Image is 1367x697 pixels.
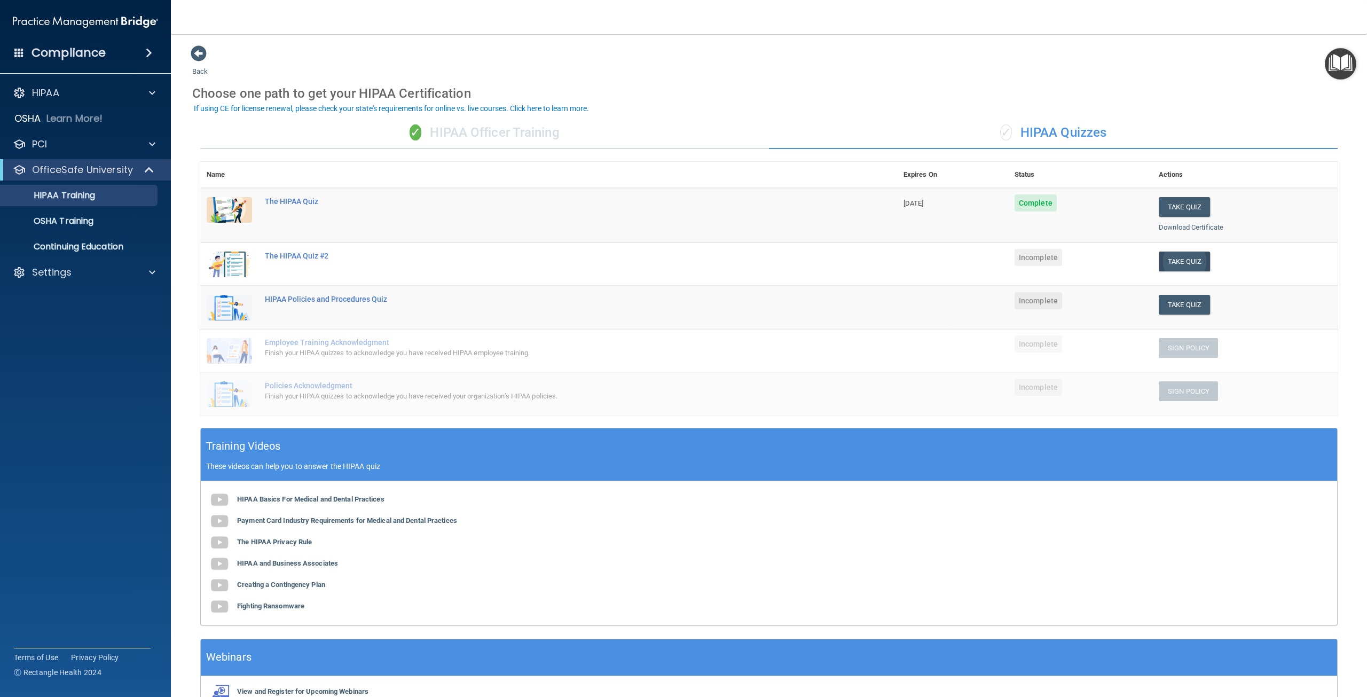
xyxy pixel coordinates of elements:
b: HIPAA Basics For Medical and Dental Practices [237,495,384,503]
a: Terms of Use [14,652,58,663]
h5: Webinars [206,648,252,667]
a: Download Certificate [1159,223,1223,231]
b: HIPAA and Business Associates [237,559,338,567]
div: Choose one path to get your HIPAA Certification [192,78,1346,109]
p: OSHA [14,112,41,125]
b: View and Register for Upcoming Webinars [237,687,368,695]
img: gray_youtube_icon.38fcd6cc.png [209,511,230,532]
span: Incomplete [1015,249,1062,266]
p: Settings [32,266,72,279]
p: OSHA Training [7,216,93,226]
div: The HIPAA Quiz [265,197,844,206]
button: Take Quiz [1159,197,1210,217]
p: HIPAA Training [7,190,95,201]
span: Complete [1015,194,1057,212]
th: Status [1008,162,1152,188]
a: OfficeSafe University [13,163,155,176]
a: HIPAA [13,87,155,99]
p: PCI [32,138,47,151]
span: ✓ [410,124,421,140]
div: Employee Training Acknowledgment [265,338,844,347]
b: Fighting Ransomware [237,602,304,610]
span: Incomplete [1015,292,1062,309]
button: If using CE for license renewal, please check your state's requirements for online vs. live cours... [192,103,591,114]
div: The HIPAA Quiz #2 [265,252,844,260]
th: Actions [1152,162,1338,188]
a: Settings [13,266,155,279]
p: OfficeSafe University [32,163,133,176]
span: Ⓒ Rectangle Health 2024 [14,667,101,678]
button: Sign Policy [1159,381,1218,401]
div: If using CE for license renewal, please check your state's requirements for online vs. live cours... [194,105,589,112]
img: gray_youtube_icon.38fcd6cc.png [209,532,230,553]
h5: Training Videos [206,437,281,456]
b: Creating a Contingency Plan [237,581,325,589]
button: Open Resource Center [1325,48,1356,80]
a: Privacy Policy [71,652,119,663]
a: PCI [13,138,155,151]
span: ✓ [1000,124,1012,140]
img: PMB logo [13,11,158,33]
button: Take Quiz [1159,252,1210,271]
div: Policies Acknowledgment [265,381,844,390]
div: HIPAA Policies and Procedures Quiz [265,295,844,303]
img: gray_youtube_icon.38fcd6cc.png [209,596,230,617]
span: Incomplete [1015,335,1062,353]
p: These videos can help you to answer the HIPAA quiz [206,462,1332,471]
div: HIPAA Quizzes [769,117,1338,149]
button: Sign Policy [1159,338,1218,358]
th: Name [200,162,258,188]
p: Learn More! [46,112,103,125]
div: Finish your HIPAA quizzes to acknowledge you have received HIPAA employee training. [265,347,844,359]
th: Expires On [897,162,1008,188]
div: Finish your HIPAA quizzes to acknowledge you have received your organization’s HIPAA policies. [265,390,844,403]
span: Incomplete [1015,379,1062,396]
b: The HIPAA Privacy Rule [237,538,312,546]
span: [DATE] [904,199,924,207]
img: gray_youtube_icon.38fcd6cc.png [209,575,230,596]
b: Payment Card Industry Requirements for Medical and Dental Practices [237,516,457,524]
a: Back [192,54,208,75]
img: gray_youtube_icon.38fcd6cc.png [209,553,230,575]
button: Take Quiz [1159,295,1210,315]
img: gray_youtube_icon.38fcd6cc.png [209,489,230,511]
h4: Compliance [32,45,106,60]
div: HIPAA Officer Training [200,117,769,149]
p: HIPAA [32,87,59,99]
p: Continuing Education [7,241,153,252]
